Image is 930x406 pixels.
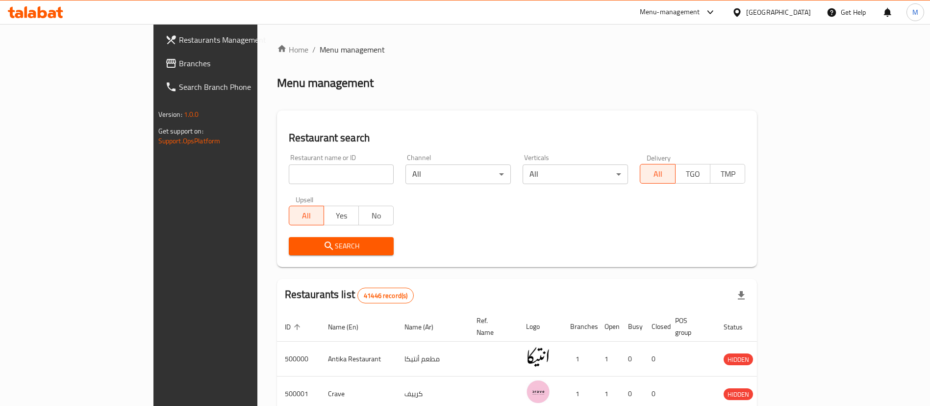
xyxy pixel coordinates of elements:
[157,28,309,52] a: Restaurants Management
[397,342,469,377] td: مطعم أنتيكا
[644,312,667,342] th: Closed
[320,44,385,55] span: Menu management
[277,44,757,55] nav: breadcrumb
[405,164,511,184] div: All
[157,52,309,75] a: Branches
[358,291,413,300] span: 41446 record(s)
[324,206,359,225] button: Yes
[328,209,355,223] span: Yes
[523,164,628,184] div: All
[285,287,414,303] h2: Restaurants list
[289,131,746,145] h2: Restaurant search
[297,240,386,252] span: Search
[296,196,314,203] label: Upsell
[724,321,755,333] span: Status
[647,154,671,161] label: Delivery
[404,321,446,333] span: Name (Ar)
[358,206,394,225] button: No
[675,315,704,338] span: POS group
[289,237,394,255] button: Search
[157,75,309,99] a: Search Branch Phone
[620,342,644,377] td: 0
[597,312,620,342] th: Open
[158,108,182,121] span: Version:
[746,7,811,18] div: [GEOGRAPHIC_DATA]
[277,75,374,91] h2: Menu management
[724,389,753,400] span: HIDDEN
[912,7,918,18] span: M
[179,34,301,46] span: Restaurants Management
[562,342,597,377] td: 1
[597,342,620,377] td: 1
[526,345,551,369] img: Antika Restaurant
[285,321,303,333] span: ID
[477,315,506,338] span: Ref. Name
[620,312,644,342] th: Busy
[644,342,667,377] td: 0
[158,135,221,147] a: Support.OpsPlatform
[289,164,394,184] input: Search for restaurant name or ID..
[724,354,753,365] span: HIDDEN
[644,167,671,181] span: All
[724,353,753,365] div: HIDDEN
[640,164,675,184] button: All
[679,167,706,181] span: TGO
[158,125,203,137] span: Get support on:
[729,284,753,307] div: Export file
[562,312,597,342] th: Branches
[289,206,324,225] button: All
[526,379,551,404] img: Crave
[184,108,199,121] span: 1.0.0
[312,44,316,55] li: /
[675,164,710,184] button: TGO
[640,6,700,18] div: Menu-management
[357,288,414,303] div: Total records count
[328,321,371,333] span: Name (En)
[714,167,741,181] span: TMP
[518,312,562,342] th: Logo
[320,342,397,377] td: Antika Restaurant
[710,164,745,184] button: TMP
[293,209,320,223] span: All
[179,81,301,93] span: Search Branch Phone
[363,209,390,223] span: No
[179,57,301,69] span: Branches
